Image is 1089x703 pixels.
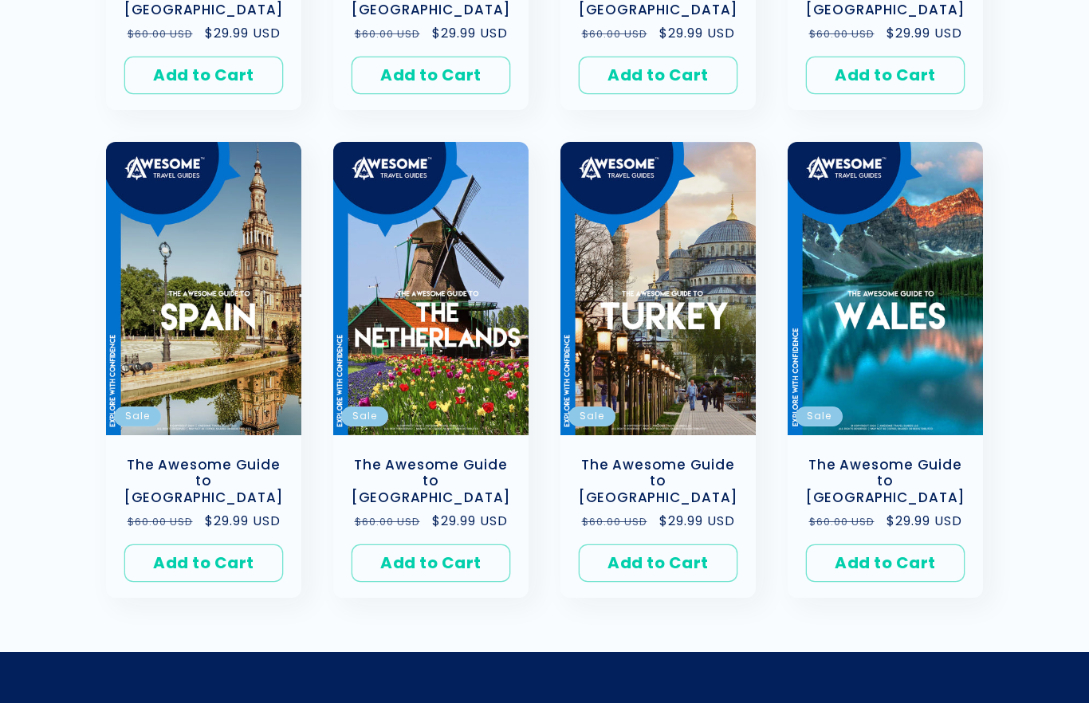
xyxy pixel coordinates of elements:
[804,457,967,506] a: The Awesome Guide to [GEOGRAPHIC_DATA]
[579,544,737,582] button: Add to Cart
[349,457,513,506] a: The Awesome Guide to [GEOGRAPHIC_DATA]
[806,544,965,582] button: Add to Cart
[122,457,285,506] a: The Awesome Guide to [GEOGRAPHIC_DATA]
[806,57,965,94] button: Add to Cart
[579,57,737,94] button: Add to Cart
[352,57,510,94] button: Add to Cart
[352,544,510,582] button: Add to Cart
[124,57,283,94] button: Add to Cart
[576,457,740,506] a: The Awesome Guide to [GEOGRAPHIC_DATA]
[124,544,283,582] button: Add to Cart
